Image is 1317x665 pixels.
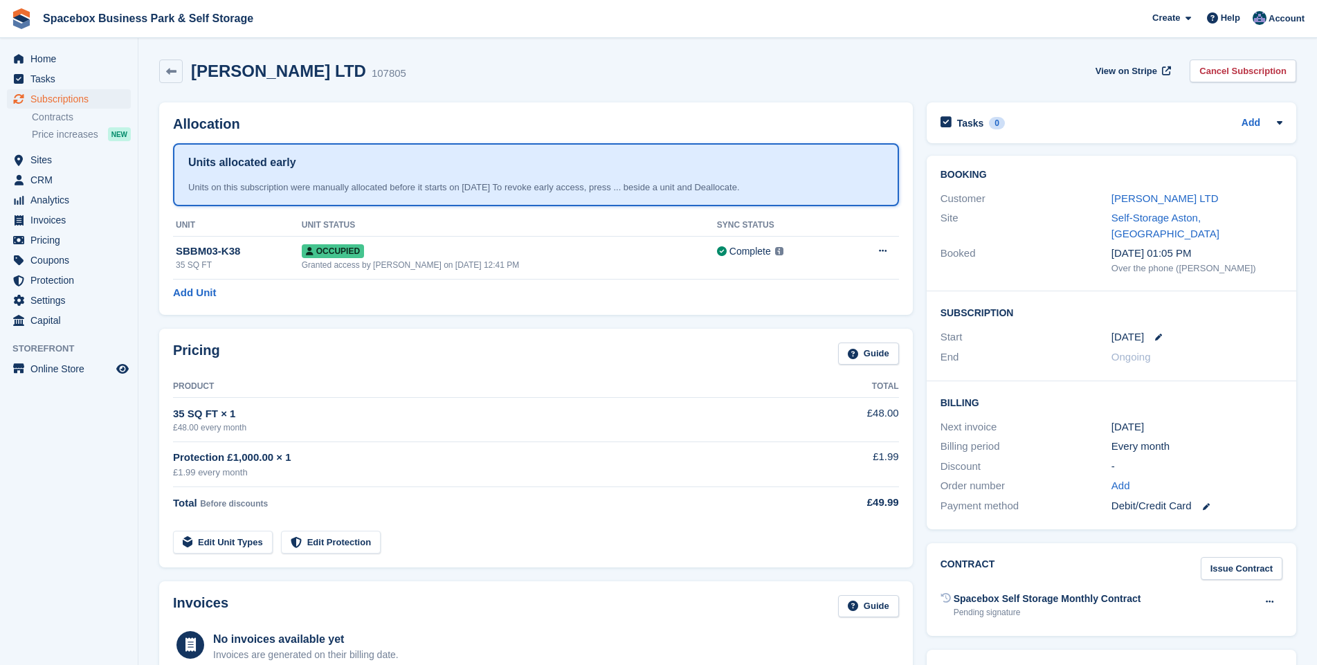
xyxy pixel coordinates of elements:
div: [DATE] [1111,419,1282,435]
a: Spacebox Business Park & Self Storage [37,7,259,30]
div: Complete [729,244,771,259]
span: Ongoing [1111,351,1151,363]
div: Customer [941,191,1111,207]
div: Start [941,329,1111,345]
img: stora-icon-8386f47178a22dfd0bd8f6a31ec36ba5ce8667c1dd55bd0f319d3a0aa187defe.svg [11,8,32,29]
th: Unit [173,215,302,237]
img: icon-info-grey-7440780725fd019a000dd9b08b2336e03edf1995a4989e88bcd33f0948082b44.svg [775,247,783,255]
a: menu [7,359,131,379]
a: Add [1242,116,1260,131]
h2: Invoices [173,595,228,618]
span: Pricing [30,230,113,250]
span: Storefront [12,342,138,356]
span: Settings [30,291,113,310]
a: Contracts [32,111,131,124]
div: Billing period [941,439,1111,455]
a: Edit Protection [281,531,381,554]
td: £1.99 [803,441,899,486]
div: Spacebox Self Storage Monthly Contract [954,592,1141,606]
h1: Units allocated early [188,154,296,171]
div: Debit/Credit Card [1111,498,1282,514]
div: [DATE] 01:05 PM [1111,246,1282,262]
time: 2025-09-23 00:00:00 UTC [1111,329,1144,345]
div: £48.00 every month [173,421,803,434]
a: menu [7,49,131,69]
th: Total [803,376,899,398]
div: Units on this subscription were manually allocated before it starts on [DATE] To revoke early acc... [188,181,884,194]
span: Analytics [30,190,113,210]
a: Cancel Subscription [1190,60,1296,82]
a: Guide [838,595,899,618]
span: Capital [30,311,113,330]
a: View on Stripe [1090,60,1174,82]
img: Daud [1253,11,1266,25]
a: menu [7,291,131,310]
div: Over the phone ([PERSON_NAME]) [1111,262,1282,275]
span: Before discounts [200,499,268,509]
div: 35 SQ FT [176,259,302,271]
a: Preview store [114,361,131,377]
div: NEW [108,127,131,141]
a: menu [7,89,131,109]
span: Coupons [30,250,113,270]
h2: Subscription [941,305,1282,319]
h2: Booking [941,170,1282,181]
a: Guide [838,343,899,365]
div: Invoices are generated on their billing date. [213,648,399,662]
span: CRM [30,170,113,190]
span: Account [1269,12,1305,26]
div: SBBM03-K38 [176,244,302,259]
span: Create [1152,11,1180,25]
td: £48.00 [803,398,899,441]
h2: Pricing [173,343,220,365]
h2: [PERSON_NAME] LTD [191,62,366,80]
a: menu [7,190,131,210]
th: Sync Status [717,215,844,237]
span: Home [30,49,113,69]
span: Occupied [302,244,364,258]
a: Issue Contract [1201,557,1282,580]
div: £49.99 [803,495,899,511]
a: menu [7,311,131,330]
div: Payment method [941,498,1111,514]
span: Price increases [32,128,98,141]
span: Subscriptions [30,89,113,109]
span: Tasks [30,69,113,89]
span: Help [1221,11,1240,25]
div: - [1111,459,1282,475]
div: 107805 [372,66,406,82]
a: menu [7,250,131,270]
a: Edit Unit Types [173,531,273,554]
span: Invoices [30,210,113,230]
h2: Allocation [173,116,899,132]
span: Online Store [30,359,113,379]
a: menu [7,150,131,170]
div: Discount [941,459,1111,475]
div: No invoices available yet [213,631,399,648]
div: Site [941,210,1111,242]
div: Protection £1,000.00 × 1 [173,450,803,466]
a: Self-Storage Aston, [GEOGRAPHIC_DATA] [1111,212,1219,239]
div: Booked [941,246,1111,275]
h2: Tasks [957,117,984,129]
a: Add Unit [173,285,216,301]
a: menu [7,69,131,89]
div: Next invoice [941,419,1111,435]
div: 35 SQ FT × 1 [173,406,803,422]
a: menu [7,170,131,190]
div: £1.99 every month [173,466,803,480]
div: Granted access by [PERSON_NAME] on [DATE] 12:41 PM [302,259,717,271]
div: End [941,349,1111,365]
div: Order number [941,478,1111,494]
a: Price increases NEW [32,127,131,142]
a: Add [1111,478,1130,494]
span: Protection [30,271,113,290]
a: menu [7,271,131,290]
span: View on Stripe [1096,64,1157,78]
a: [PERSON_NAME] LTD [1111,192,1219,204]
a: menu [7,210,131,230]
h2: Contract [941,557,995,580]
div: Every month [1111,439,1282,455]
span: Total [173,497,197,509]
a: menu [7,230,131,250]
